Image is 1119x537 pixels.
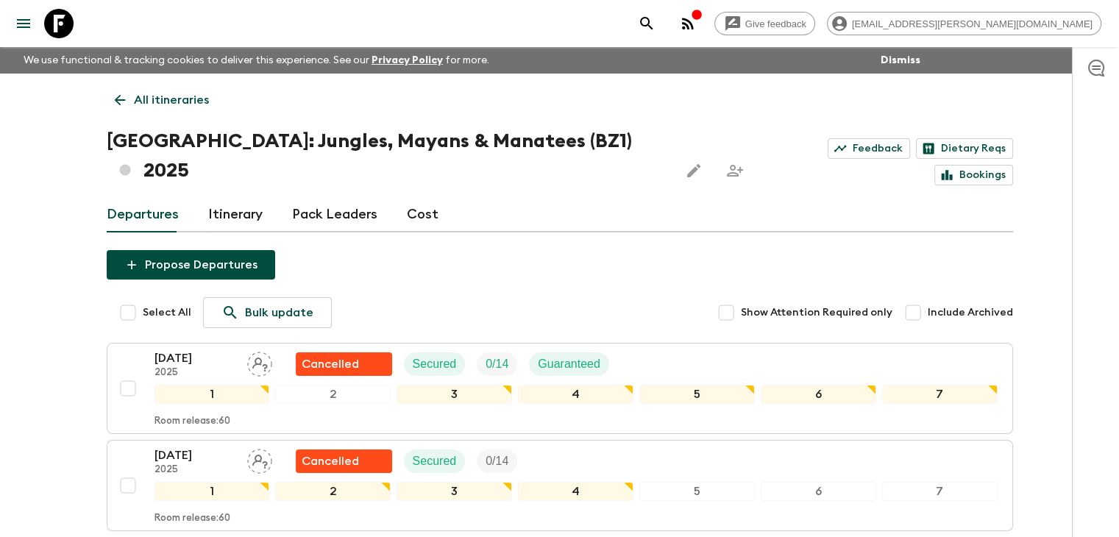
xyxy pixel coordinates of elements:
p: Secured [413,355,457,373]
span: Share this itinerary [720,156,750,185]
a: Privacy Policy [372,55,443,65]
a: Bulk update [203,297,332,328]
button: search adventures [632,9,661,38]
div: 3 [397,385,512,404]
div: 3 [397,482,512,501]
div: Trip Fill [477,449,517,473]
div: 4 [518,482,633,501]
a: Give feedback [714,12,815,35]
div: 5 [639,385,755,404]
button: [DATE]2025Assign pack leaderFlash Pack cancellationSecuredTrip FillGuaranteed1234567Room release:60 [107,343,1013,434]
p: 0 / 14 [486,452,508,470]
span: Select All [143,305,191,320]
p: Cancelled [302,452,359,470]
p: All itineraries [134,91,209,109]
a: Bookings [934,165,1013,185]
a: Pack Leaders [292,197,377,232]
div: 1 [154,385,270,404]
p: Guaranteed [538,355,600,373]
div: 2 [275,385,391,404]
a: Dietary Reqs [916,138,1013,159]
div: 2 [275,482,391,501]
span: Assign pack leader [247,356,272,368]
a: Cost [407,197,438,232]
p: Cancelled [302,355,359,373]
p: [DATE] [154,349,235,367]
div: Secured [404,449,466,473]
div: 7 [882,482,998,501]
div: 1 [154,482,270,501]
p: Bulk update [245,304,313,321]
span: [EMAIL_ADDRESS][PERSON_NAME][DOMAIN_NAME] [844,18,1101,29]
div: Secured [404,352,466,376]
button: Dismiss [877,50,924,71]
p: [DATE] [154,447,235,464]
a: Departures [107,197,179,232]
p: Secured [413,452,457,470]
div: Flash Pack cancellation [296,352,392,376]
div: 6 [761,385,876,404]
button: Propose Departures [107,250,275,280]
a: All itineraries [107,85,217,115]
p: 2025 [154,464,235,476]
button: menu [9,9,38,38]
div: Trip Fill [477,352,517,376]
a: Feedback [828,138,910,159]
a: Itinerary [208,197,263,232]
p: We use functional & tracking cookies to deliver this experience. See our for more. [18,47,495,74]
p: 0 / 14 [486,355,508,373]
div: 4 [518,385,633,404]
button: [DATE]2025Assign pack leaderFlash Pack cancellationSecuredTrip Fill1234567Room release:60 [107,440,1013,531]
span: Assign pack leader [247,453,272,465]
button: Edit this itinerary [679,156,708,185]
div: 6 [761,482,876,501]
div: [EMAIL_ADDRESS][PERSON_NAME][DOMAIN_NAME] [827,12,1101,35]
p: Room release: 60 [154,513,230,524]
div: 5 [639,482,755,501]
p: Room release: 60 [154,416,230,427]
span: Give feedback [737,18,814,29]
span: Include Archived [928,305,1013,320]
h1: [GEOGRAPHIC_DATA]: Jungles, Mayans & Manatees (BZ1) 2025 [107,127,667,185]
div: Flash Pack cancellation [296,449,392,473]
div: 7 [882,385,998,404]
span: Show Attention Required only [741,305,892,320]
p: 2025 [154,367,235,379]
